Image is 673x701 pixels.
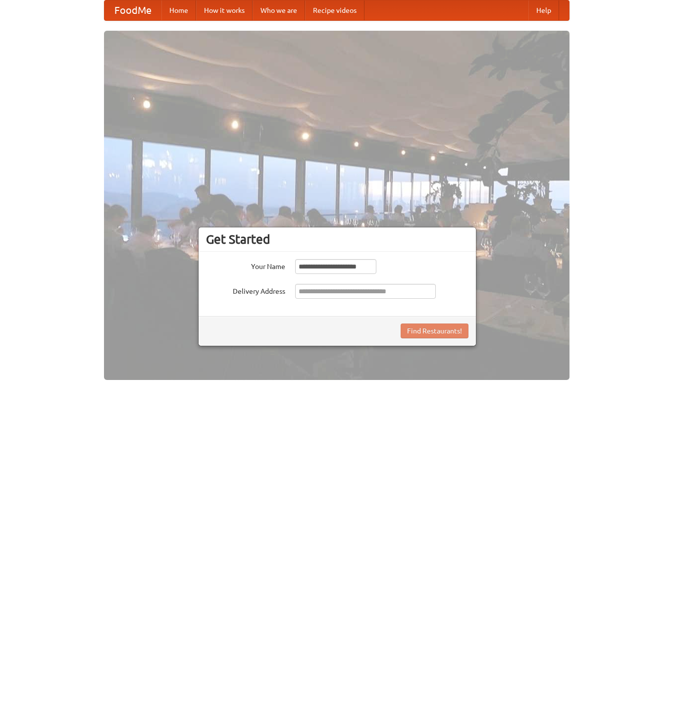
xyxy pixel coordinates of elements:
[305,0,364,20] a: Recipe videos
[161,0,196,20] a: Home
[253,0,305,20] a: Who we are
[401,324,468,338] button: Find Restaurants!
[206,232,468,247] h3: Get Started
[196,0,253,20] a: How it works
[206,284,285,296] label: Delivery Address
[206,259,285,271] label: Your Name
[528,0,559,20] a: Help
[104,0,161,20] a: FoodMe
